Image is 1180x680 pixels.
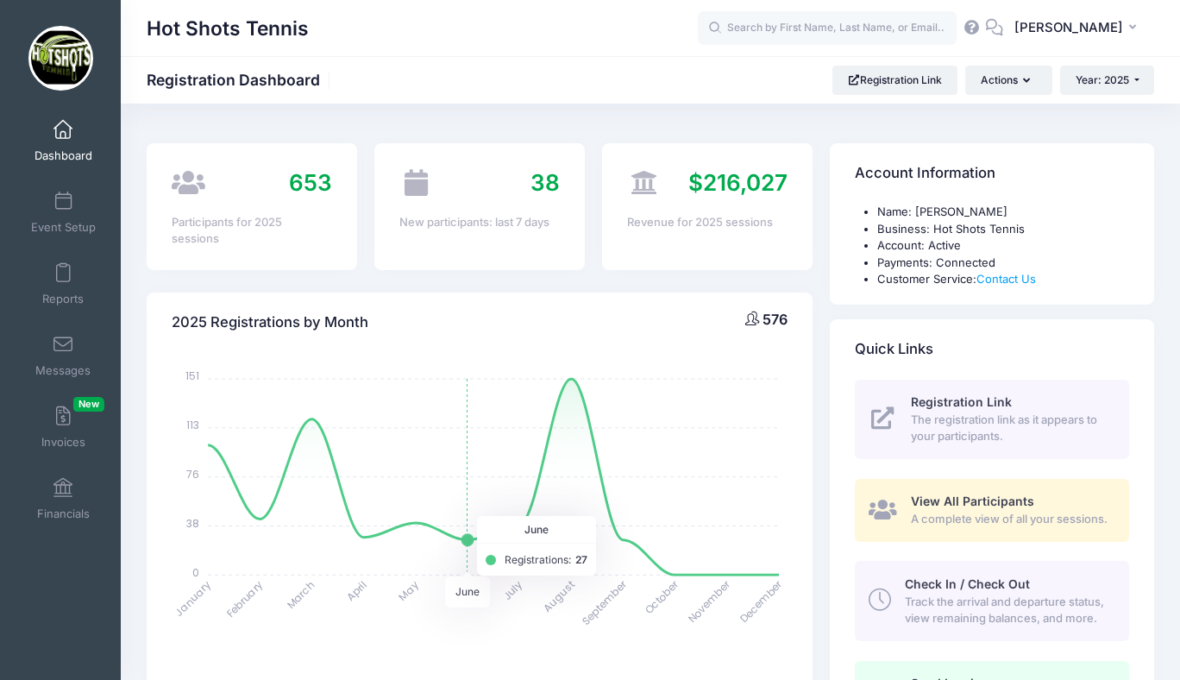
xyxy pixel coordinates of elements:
[855,324,933,374] h4: Quick Links
[22,469,104,529] a: Financials
[37,507,90,521] span: Financials
[965,66,1051,95] button: Actions
[976,272,1036,286] a: Contact Us
[42,292,84,306] span: Reports
[855,479,1129,542] a: View All Participants A complete view of all your sessions.
[877,204,1129,221] li: Name: [PERSON_NAME]
[35,148,92,163] span: Dashboard
[22,182,104,242] a: Event Setup
[911,494,1034,508] span: View All Participants
[35,363,91,378] span: Messages
[877,237,1129,255] li: Account: Active
[763,311,788,328] span: 576
[500,577,526,603] tspan: July
[41,435,85,450] span: Invoices
[1060,66,1154,95] button: Year: 2025
[540,577,577,614] tspan: August
[73,397,104,412] span: New
[172,298,368,347] h4: 2025 Registrations by Month
[445,577,474,606] tspan: June
[698,11,957,46] input: Search by First Name, Last Name, or Email...
[855,561,1129,640] a: Check In / Check Out Track the arrival and departure status, view remaining balances, and more.
[911,511,1109,528] span: A complete view of all your sessions.
[905,594,1109,627] span: Track the arrival and departure status, view remaining balances, and more.
[192,564,199,579] tspan: 0
[530,169,560,196] span: 38
[877,255,1129,272] li: Payments: Connected
[642,576,682,617] tspan: October
[22,325,104,386] a: Messages
[399,214,560,231] div: New participants: last 7 days
[832,66,957,95] a: Registration Link
[147,9,309,48] h1: Hot Shots Tennis
[627,214,788,231] div: Revenue for 2025 sessions
[911,412,1109,445] span: The registration link as it appears to your participants.
[22,397,104,457] a: InvoicesNew
[31,220,96,235] span: Event Setup
[855,149,995,198] h4: Account Information
[223,577,266,620] tspan: February
[877,271,1129,288] li: Customer Service:
[911,394,1012,409] span: Registration Link
[22,254,104,314] a: Reports
[877,221,1129,238] li: Business: Hot Shots Tennis
[685,576,734,626] tspan: November
[343,577,369,603] tspan: April
[186,467,199,482] tspan: 76
[28,26,93,91] img: Hot Shots Tennis
[1003,9,1154,48] button: [PERSON_NAME]
[147,71,335,89] h1: Registration Dashboard
[737,576,786,626] tspan: December
[579,576,630,627] tspan: September
[289,169,332,196] span: 653
[855,380,1129,459] a: Registration Link The registration link as it appears to your participants.
[22,110,104,171] a: Dashboard
[1014,18,1123,37] span: [PERSON_NAME]
[396,577,422,603] tspan: May
[172,214,332,248] div: Participants for 2025 sessions
[186,515,199,530] tspan: 38
[905,576,1030,591] span: Check In / Check Out
[688,169,788,196] span: $216,027
[173,577,215,620] tspan: January
[185,368,199,383] tspan: 151
[186,418,199,432] tspan: 113
[1076,73,1129,86] span: Year: 2025
[284,577,318,612] tspan: March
